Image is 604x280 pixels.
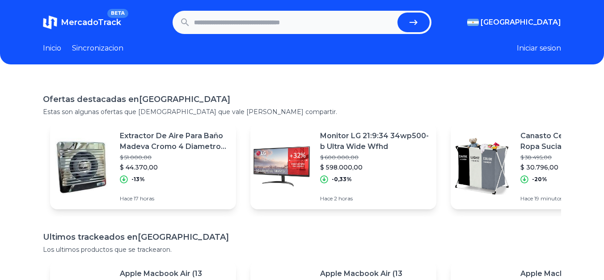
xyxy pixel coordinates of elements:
img: Argentina [467,19,479,26]
p: $ 600.000,00 [320,154,429,161]
h1: Ofertas destacadas en [GEOGRAPHIC_DATA] [43,93,561,106]
span: BETA [107,9,128,18]
img: MercadoTrack [43,15,57,30]
a: Inicio [43,43,61,54]
button: Iniciar sesion [517,43,561,54]
p: $ 44.370,00 [120,163,229,172]
p: Hace 2 horas [320,195,429,202]
p: Hace 17 horas [120,195,229,202]
p: $ 51.000,00 [120,154,229,161]
p: Monitor LG 21:9:34 34wp500-b Ultra Wide Wfhd [320,131,429,152]
p: -20% [532,176,547,183]
span: MercadoTrack [61,17,121,27]
a: Featured imageMonitor LG 21:9:34 34wp500-b Ultra Wide Wfhd$ 600.000,00$ 598.000,00-0,33%Hace 2 horas [250,123,436,209]
span: [GEOGRAPHIC_DATA] [481,17,561,28]
img: Featured image [451,135,513,198]
a: MercadoTrackBETA [43,15,121,30]
p: -13% [131,176,145,183]
a: Featured imageExtractor De Aire Para Baño Madeva Cromo 4 Diametro 110 Mm$ 51.000,00$ 44.370,00-13... [50,123,236,209]
img: Featured image [250,135,313,198]
p: Estas son algunas ofertas que [DEMOGRAPHIC_DATA] que vale [PERSON_NAME] compartir. [43,107,561,116]
h1: Ultimos trackeados en [GEOGRAPHIC_DATA] [43,231,561,243]
button: [GEOGRAPHIC_DATA] [467,17,561,28]
img: Featured image [50,135,113,198]
p: -0,33% [332,176,352,183]
p: $ 598.000,00 [320,163,429,172]
p: Los ultimos productos que se trackearon. [43,245,561,254]
p: Extractor De Aire Para Baño Madeva Cromo 4 Diametro 110 Mm [120,131,229,152]
a: Sincronizacion [72,43,123,54]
